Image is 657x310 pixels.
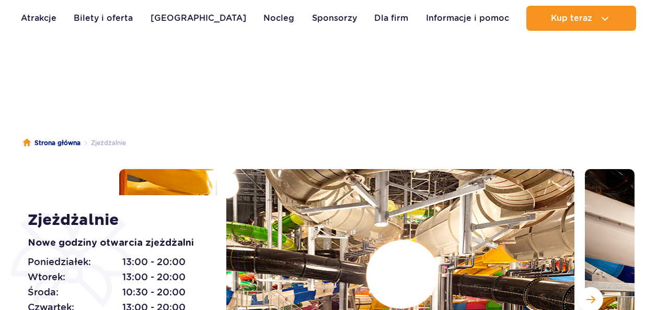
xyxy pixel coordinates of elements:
a: Sponsorzy [312,6,357,31]
p: Nowe godziny otwarcia zjeżdżalni [28,236,203,251]
span: Kup teraz [551,14,592,23]
a: Strona główna [23,138,80,148]
a: Dla firm [374,6,408,31]
span: Środa: [28,285,59,300]
li: Zjeżdżalnie [80,138,126,148]
a: Informacje i pomoc [426,6,509,31]
span: Wtorek: [28,270,65,284]
button: Kup teraz [526,6,636,31]
span: 13:00 - 20:00 [122,270,186,284]
a: Bilety i oferta [74,6,133,31]
a: [GEOGRAPHIC_DATA] [151,6,246,31]
a: Atrakcje [21,6,56,31]
span: Poniedziałek: [28,255,91,269]
span: 13:00 - 20:00 [122,255,186,269]
a: Nocleg [263,6,294,31]
h1: Zjeżdżalnie [28,211,203,230]
span: 10:30 - 20:00 [122,285,186,300]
